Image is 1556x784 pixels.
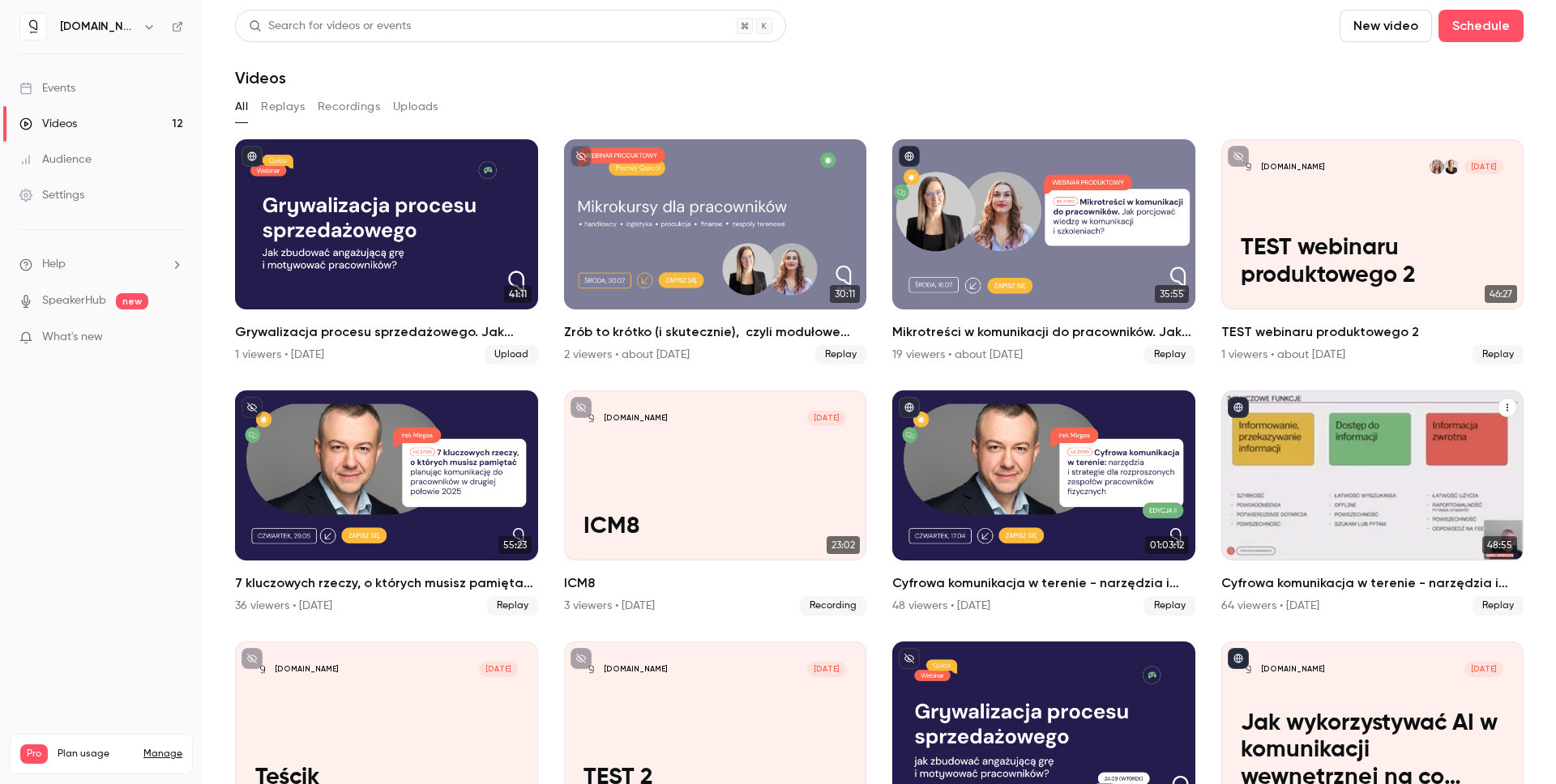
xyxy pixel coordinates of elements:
li: ICM8 [564,390,867,616]
span: 01:03:12 [1145,536,1189,554]
span: new [116,293,148,309]
span: 41:11 [504,285,532,303]
button: unpublished [571,146,592,167]
span: Replay [1473,596,1524,616]
a: 55:237 kluczowych rzeczy, o których musisz pamiętać planując komunikację do pracowników w drugiej... [235,390,538,616]
p: [DOMAIN_NAME] [275,664,339,675]
h2: Mikrotreści w komunikacji do pracowników. Jak porcjować wiedzę w komunikacji i szkoleniach? [892,322,1195,342]
p: [DOMAIN_NAME] [1261,162,1325,173]
span: 55:23 [498,536,532,554]
a: 41:11Grywalizacja procesu sprzedażowego. Jak zbudować angażującą grę i motywować pracowników?1 vi... [235,139,538,364]
span: Replay [1473,345,1524,364]
li: help-dropdown-opener [19,256,183,273]
li: 7 kluczowych rzeczy, o których musisz pamiętać planując komunikację do pracowników w drugiej poło... [235,390,538,616]
span: 46:27 [1485,285,1517,303]
h6: [DOMAIN_NAME] [60,19,136,35]
button: published [1228,648,1249,669]
a: Manage [143,748,182,761]
span: [DATE] [807,411,846,425]
img: quico.io [20,14,46,40]
button: unpublished [1228,146,1249,167]
img: Teścik [255,662,270,676]
span: Replay [1144,596,1195,616]
span: 30:11 [830,285,860,303]
div: 1 viewers • about [DATE] [1221,347,1345,363]
div: 48 viewers • [DATE] [892,598,990,614]
button: All [235,94,248,120]
span: Plan usage [58,748,134,761]
button: published [1228,397,1249,418]
button: unpublished [899,648,920,669]
div: 19 viewers • about [DATE] [892,347,1023,363]
span: Help [42,256,66,273]
span: [DATE] [1464,160,1503,174]
button: published [242,146,263,167]
div: 1 viewers • [DATE] [235,347,324,363]
p: [DOMAIN_NAME] [604,664,668,675]
li: TEST webinaru produktowego 2 [1221,139,1524,364]
button: New video [1340,10,1432,42]
h2: ICM8 [564,573,867,593]
h2: 7 kluczowych rzeczy, o których musisz pamiętać planując komunikację do pracowników w drugiej poło... [235,573,538,593]
a: TEST webinaru produktowego 2[DOMAIN_NAME]Monika DudaAleksandra Grabarska-Furtak[DATE]TEST webinar... [1221,139,1524,364]
h2: TEST webinaru produktowego 2 [1221,322,1524,342]
a: SpeakerHub [42,292,106,309]
li: Cyfrowa komunikacja w terenie - narzędzia i strategie dla rozproszonych zespołów pracowników fizy... [1221,390,1524,616]
p: TEST webinaru produktowego 2 [1241,235,1503,289]
span: 48:55 [1482,536,1517,554]
span: [DATE] [807,662,846,676]
div: 36 viewers • [DATE] [235,598,332,614]
h2: Grywalizacja procesu sprzedażowego. Jak zbudować angażującą grę i motywować pracowników? [235,322,538,342]
button: unpublished [571,648,592,669]
span: Replay [487,596,538,616]
button: Replays [261,94,305,120]
li: Grywalizacja procesu sprzedażowego. Jak zbudować angażującą grę i motywować pracowników? [235,139,538,364]
span: What's new [42,329,103,346]
p: [DOMAIN_NAME] [1261,664,1325,675]
span: [DATE] [479,662,518,676]
button: Uploads [393,94,438,120]
div: Audience [19,151,92,168]
p: [DOMAIN_NAME] [604,413,668,424]
div: Events [19,80,75,96]
a: 48:55Cyfrowa komunikacja w terenie - narzędzia i strategie dla rozproszonych zespołów pracowników... [1221,390,1524,616]
li: Cyfrowa komunikacja w terenie - narzędzia i strategie dla rozproszonych zespołów pracowników fizy... [892,390,1195,616]
a: 01:03:12Cyfrowa komunikacja w terenie - narzędzia i strategie dla rozproszonych zespołów pracowni... [892,390,1195,616]
button: Recordings [318,94,380,120]
button: Schedule [1438,10,1524,42]
div: 3 viewers • [DATE] [564,598,655,614]
span: [DATE] [1464,662,1503,676]
div: 2 viewers • about [DATE] [564,347,690,363]
h1: Videos [235,68,286,87]
button: published [899,146,920,167]
img: Monika Duda [1444,160,1459,174]
a: ICM8[DOMAIN_NAME][DATE]ICM823:02ICM83 viewers • [DATE]Recording [564,390,867,616]
span: 23:02 [827,536,860,554]
button: published [899,397,920,418]
p: ICM8 [583,513,846,541]
h2: Zrób to krótko (i skutecznie), czyli modułowe kursy w [GEOGRAPHIC_DATA] – o mikrotreściach w szko... [564,322,867,342]
span: Pro [20,744,48,764]
span: Upload [485,345,538,364]
img: ICM8 [583,411,598,425]
img: Aleksandra Grabarska-Furtak [1430,160,1444,174]
span: Recording [800,596,866,616]
li: Mikrotreści w komunikacji do pracowników. Jak porcjować wiedzę w komunikacji i szkoleniach? [892,139,1195,364]
div: Search for videos or events [249,18,411,35]
a: 30:11Zrób to krótko (i skutecznie), czyli modułowe kursy w [GEOGRAPHIC_DATA] – o mikrotreściach w... [564,139,867,364]
h2: Cyfrowa komunikacja w terenie - narzędzia i strategie dla rozproszonych zespołów pracowników fizy... [892,573,1195,593]
div: 64 viewers • [DATE] [1221,598,1319,614]
span: Replay [815,345,866,364]
li: Zrób to krótko (i skutecznie), czyli modułowe kursy w Quico – o mikrotreściach w szkoleniach i ku... [564,139,867,364]
div: Videos [19,116,77,132]
button: unpublished [571,397,592,418]
span: Replay [1144,345,1195,364]
span: 35:55 [1155,285,1189,303]
div: Settings [19,187,84,203]
button: unpublished [242,397,263,418]
img: TEST 2 [583,662,598,676]
img: TEST webinaru produktowego 2 [1241,160,1255,174]
button: unpublished [242,648,263,669]
img: Jak wykorzystywać AI w komunikacji wewnętrznej na co dzień? [1241,662,1255,676]
section: Videos [235,10,1524,774]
